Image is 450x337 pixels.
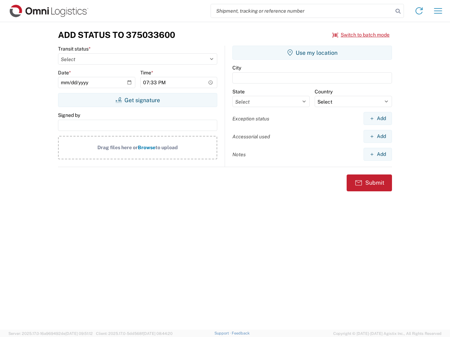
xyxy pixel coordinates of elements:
span: [DATE] 08:44:20 [143,331,173,336]
label: Notes [232,151,246,158]
span: Browse [138,145,155,150]
label: Country [315,88,333,95]
button: Use my location [232,46,392,60]
button: Get signature [58,93,217,107]
button: Add [364,112,392,125]
h3: Add Status to 375033600 [58,30,175,40]
label: Date [58,70,71,76]
label: City [232,65,241,71]
label: State [232,88,245,95]
a: Feedback [232,331,250,335]
button: Submit [347,174,392,191]
span: to upload [155,145,178,150]
label: Accessorial used [232,133,270,140]
label: Time [140,70,153,76]
label: Transit status [58,46,91,52]
span: [DATE] 09:51:12 [65,331,93,336]
a: Support [214,331,232,335]
button: Add [364,130,392,143]
button: Add [364,148,392,161]
span: Server: 2025.17.0-16a969492de [8,331,93,336]
span: Client: 2025.17.0-5dd568f [96,331,173,336]
button: Switch to batch mode [332,29,390,41]
span: Drag files here or [97,145,138,150]
span: Copyright © [DATE]-[DATE] Agistix Inc., All Rights Reserved [333,330,442,337]
label: Exception status [232,115,269,122]
input: Shipment, tracking or reference number [211,4,393,18]
label: Signed by [58,112,80,118]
